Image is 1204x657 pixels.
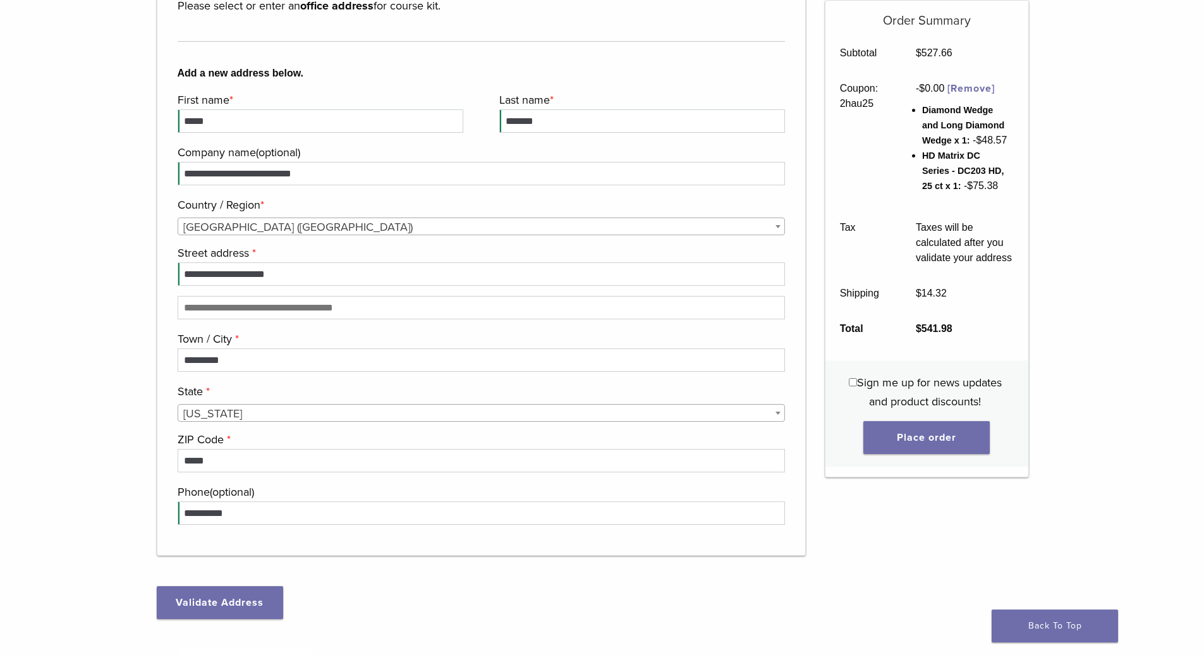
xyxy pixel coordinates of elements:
[825,311,901,347] th: Total
[178,430,782,449] label: ZIP Code
[157,586,283,619] button: Validate Address
[919,83,925,94] span: $
[901,71,1028,210] td: -
[178,143,782,162] label: Company name
[178,329,782,348] label: Town / City
[863,421,990,454] button: Place order
[178,90,460,109] label: First name
[916,323,952,334] bdi: 541.98
[825,1,1028,28] h5: Order Summary
[916,47,921,58] span: $
[973,135,1007,145] span: - 48.57
[901,210,1028,276] td: Taxes will be calculated after you validate your address
[964,180,998,191] span: - 75.38
[499,90,782,109] label: Last name
[256,145,300,159] span: (optional)
[178,243,782,262] label: Street address
[178,405,785,422] span: Arkansas
[916,288,921,298] span: $
[178,482,782,501] label: Phone
[857,376,1002,408] span: Sign me up for news updates and product discounts!
[967,180,973,191] span: $
[922,150,1004,191] span: HD Matrix DC Series - DC203 HD, 25 ct x 1:
[825,71,901,210] th: Coupon: 2hau25
[178,404,786,422] span: State
[825,210,901,276] th: Tax
[210,485,254,499] span: (optional)
[919,83,944,94] span: 0.00
[916,288,947,298] bdi: 14.32
[178,195,782,214] label: Country / Region
[825,276,901,311] th: Shipping
[178,66,786,81] b: Add a new address below.
[849,378,857,386] input: Sign me up for news updates and product discounts!
[825,35,901,71] th: Subtotal
[947,82,995,95] a: Remove 2hau25 coupon
[992,610,1118,642] a: Back To Top
[916,47,952,58] bdi: 527.66
[178,218,785,236] span: United States (US)
[916,323,921,334] span: $
[178,218,786,235] span: Country / Region
[976,135,982,145] span: $
[178,382,782,401] label: State
[922,105,1004,145] span: Diamond Wedge and Long Diamond Wedge x 1:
